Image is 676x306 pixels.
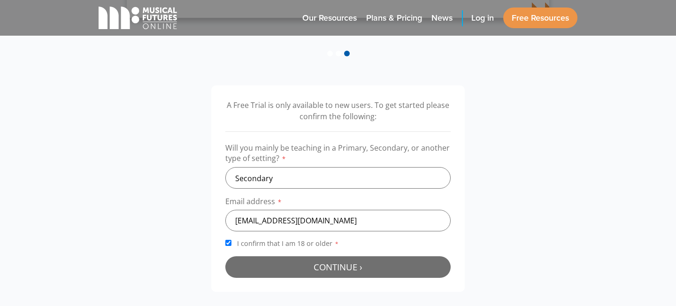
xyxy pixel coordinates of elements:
span: News [431,12,453,24]
a: Free Resources [503,8,577,28]
input: I confirm that I am 18 or older* [225,240,231,246]
span: Log in [471,12,494,24]
p: A Free Trial is only available to new users. To get started please confirm the following: [225,99,451,122]
button: Continue › [225,256,451,278]
span: Our Resources [302,12,357,24]
span: I confirm that I am 18 or older [235,239,341,248]
label: Email address [225,196,451,210]
span: Continue › [314,261,362,273]
label: Will you mainly be teaching in a Primary, Secondary, or another type of setting? [225,143,451,167]
span: Plans & Pricing [366,12,422,24]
